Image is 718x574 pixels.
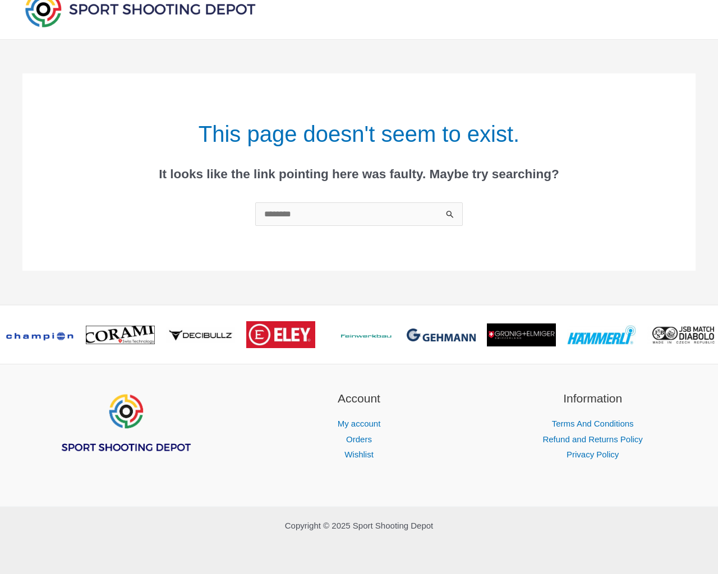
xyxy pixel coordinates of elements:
a: My account [338,419,381,428]
a: Refund and Returns Policy [542,434,642,444]
input: Search Submit [255,202,463,226]
a: Orders [346,434,372,444]
aside: Footer Widget 3 [490,390,696,462]
nav: Information [490,416,696,463]
div: It looks like the link pointing here was faulty. Maybe try searching? [79,163,639,186]
h2: Information [490,390,696,408]
h2: Account [256,390,462,408]
p: Copyright © 2025 Sport Shooting Depot [22,518,696,534]
aside: Footer Widget 2 [256,390,462,462]
nav: Account [256,416,462,463]
h1: This page doesn't seem to exist. [79,118,639,150]
a: Terms And Conditions [552,419,634,428]
a: Wishlist [344,450,374,459]
a: Privacy Policy [567,450,619,459]
aside: Footer Widget 1 [22,390,228,480]
img: brand logo [246,321,315,348]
